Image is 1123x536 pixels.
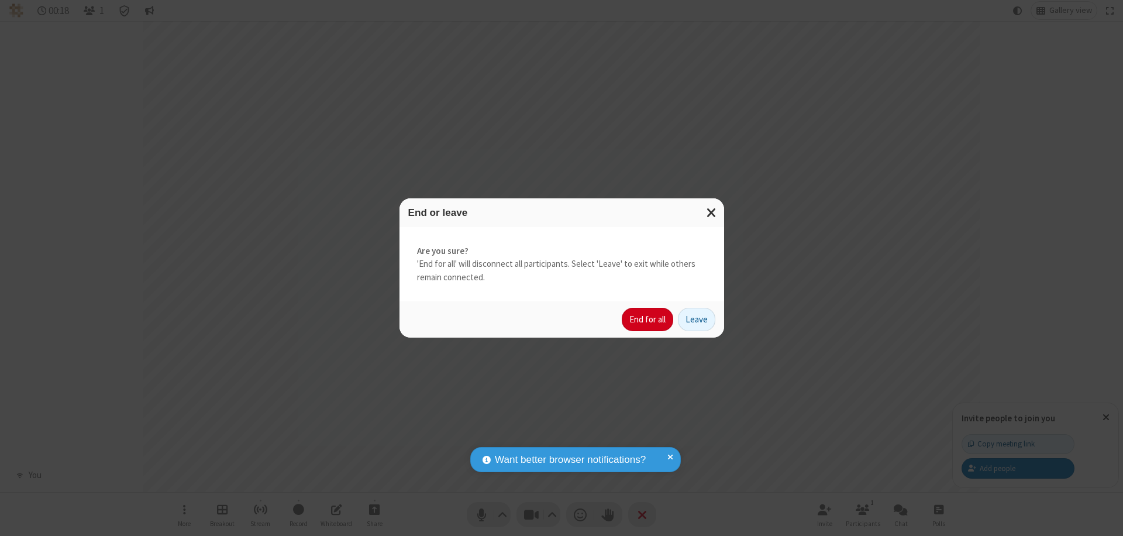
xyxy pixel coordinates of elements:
strong: Are you sure? [417,245,707,258]
div: 'End for all' will disconnect all participants. Select 'Leave' to exit while others remain connec... [399,227,724,302]
button: Leave [678,308,715,331]
button: Close modal [700,198,724,227]
span: Want better browser notifications? [495,452,646,468]
button: End for all [622,308,673,331]
h3: End or leave [408,207,715,218]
